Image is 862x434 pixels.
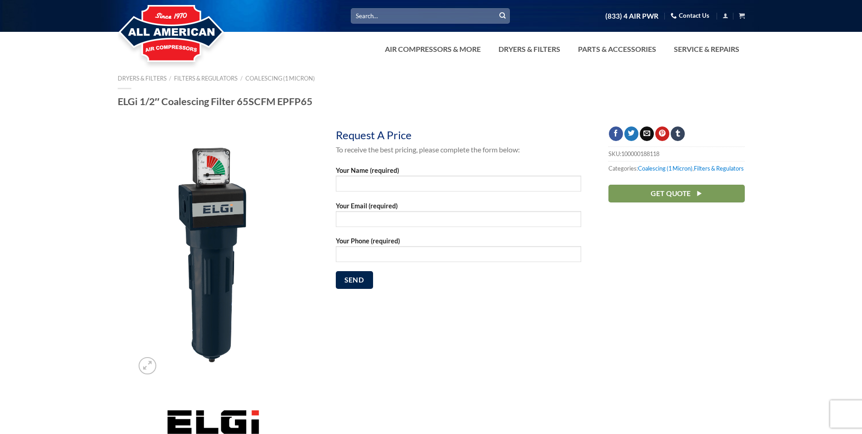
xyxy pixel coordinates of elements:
[336,176,581,192] input: Your Name (required)
[336,236,581,268] label: Your Phone (required)
[573,40,662,58] a: Parts & Accessories
[240,75,243,82] span: /
[336,165,581,296] form: Contact form
[694,165,744,172] a: Filters & Regulators
[134,126,292,379] img: ELGi 1/2" Coalescing Filter 65SCFM EPFP65
[169,75,171,82] span: /
[621,150,659,157] span: 100000188118
[608,185,745,202] a: Get Quote
[638,165,693,172] a: Coalescing (1 Micron)
[651,188,691,199] span: Get Quote
[336,165,581,198] label: Your Name (required)
[336,144,581,156] p: To receive the best pricing, please complete the form below:
[336,271,373,289] input: Send
[245,75,315,82] a: Coalescing (1 Micron)
[722,10,728,21] a: Login
[496,9,509,23] button: Submit
[671,9,709,23] a: Contact Us
[493,40,566,58] a: Dryers & Filters
[336,211,581,227] input: Your Email (required)
[605,8,658,24] a: (833) 4 AIR PWR
[336,201,581,233] label: Your Email (required)
[624,126,638,141] a: Share on Twitter
[118,95,745,108] h1: ELGi 1/2″ Coalescing Filter 65SCFM EPFP65
[336,126,430,144] div: Request A Price
[655,126,669,141] a: Pin on Pinterest
[379,40,486,58] a: Air Compressors & More
[668,40,745,58] a: Service & Repairs
[174,75,238,82] a: Filters & Regulators
[609,126,623,141] a: Share on Facebook
[671,126,685,141] a: Share on Tumblr
[608,161,745,175] span: Categories: ,
[351,8,510,23] input: Search…
[118,75,167,82] a: Dryers & Filters
[608,146,745,161] span: SKU:
[640,126,654,141] a: Email to a Friend
[336,246,581,262] input: Your Phone (required)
